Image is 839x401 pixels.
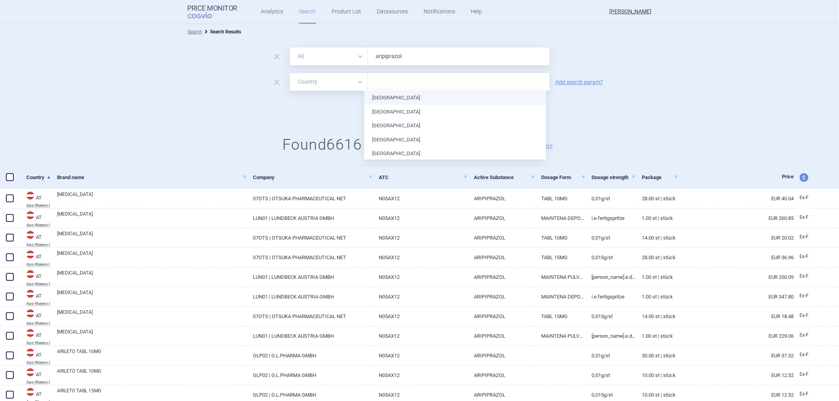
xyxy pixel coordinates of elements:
[26,211,34,219] img: Austria
[468,307,535,326] a: ARIPIPRAZOL
[800,254,809,259] span: Ex-factory price
[586,326,636,346] a: [PERSON_NAME].E.DEPOT INJ-SUS-
[57,269,247,284] a: [MEDICAL_DATA]
[800,234,809,240] span: Ex-factory price
[800,195,809,200] span: Ex-factory price
[794,271,823,282] a: Ex-F
[20,328,51,345] a: ATATApo-Warenv.I
[20,348,51,364] a: ATATApo-Warenv.I
[535,189,586,208] a: TABL 10MG
[57,309,247,323] a: [MEDICAL_DATA]
[57,250,247,264] a: [MEDICAL_DATA]
[26,262,51,266] abbr: Apo-Warenv.I — Apothekerverlag Warenverzeichnis. Online database developed by the Österreichische...
[247,366,373,385] a: GLP02 | G.L.PHARMA GMBH
[247,307,373,326] a: 07OTS | OTSUKA PHARMACEUTICAL NET
[57,328,247,342] a: [MEDICAL_DATA]
[247,287,373,306] a: LUN01 | LUNDBECK AUSTRIA GMBH
[57,191,247,205] a: [MEDICAL_DATA]
[20,230,51,247] a: ATATApo-Warenv.I
[800,332,809,338] span: Ex-factory price
[678,346,794,365] a: EUR 37.52
[247,209,373,228] a: LUN01 | LUNDBECK AUSTRIA GMBH
[678,326,794,346] a: EUR 229.06
[26,270,34,278] img: Austria
[782,174,794,179] span: Price
[26,192,34,200] img: Austria
[794,369,823,381] a: Ex-F
[26,302,51,306] abbr: Apo-Warenv.I — Apothekerverlag Warenverzeichnis. Online database developed by the Österreichische...
[468,209,535,228] a: ARIPIPRAZOL
[535,209,586,228] a: MAINTENA DEPOT INJ-SUSP
[636,189,678,208] a: 28.00 ST | Stück
[586,209,636,228] a: I.E.FERTIGSPRITZE
[20,309,51,325] a: ATATApo-Warenv.I
[20,211,51,227] a: ATATApo-Warenv.I
[586,366,636,385] a: 0,01G/ST
[800,293,809,298] span: Ex-factory price
[636,287,678,306] a: 1.00 ST | Stück
[794,192,823,204] a: Ex-F
[364,119,546,133] li: [GEOGRAPHIC_DATA]
[57,289,247,303] a: [MEDICAL_DATA]
[468,267,535,287] a: ARIPIPRAZOL
[678,287,794,306] a: EUR 347.80
[800,352,809,357] span: Ex-factory price
[794,388,823,400] a: Ex-F
[535,326,586,346] a: MAINTENA PULVER U.LSGM
[247,228,373,247] a: 07OTS | OTSUKA PHARMACEUTICAL NET
[364,91,546,105] li: [GEOGRAPHIC_DATA]
[678,228,794,247] a: EUR 20.02
[20,368,51,384] a: ATATApo-Warenv.I
[26,361,51,364] abbr: Apo-Warenv.I — Apothekerverlag Warenverzeichnis. Online database developed by the Österreichische...
[468,228,535,247] a: ARIPIPRAZOL
[541,168,586,187] a: Dosage Form
[794,330,823,341] a: Ex-F
[26,168,51,187] a: Country
[586,346,636,365] a: 0,01G/ST
[20,250,51,266] a: ATATApo-Warenv.I
[636,307,678,326] a: 14.00 ST | Stück
[794,290,823,302] a: Ex-F
[26,231,34,239] img: Austria
[188,4,238,19] a: Price MonitorCOGVIO
[678,189,794,208] a: EUR 40.04
[26,349,34,357] img: Austria
[678,366,794,385] a: EUR 12.52
[253,168,373,187] a: Company
[636,326,678,346] a: 1.00 ST | Stück
[586,228,636,247] a: 0,01G/ST
[26,290,34,298] img: Austria
[468,287,535,306] a: ARIPIPRAZOL
[26,341,51,345] abbr: Apo-Warenv.I — Apothekerverlag Warenverzeichnis. Online database developed by the Österreichische...
[636,228,678,247] a: 14.00 ST | Stück
[26,329,34,337] img: Austria
[373,287,468,306] a: N05AX12
[26,223,51,227] abbr: Apo-Warenv.I — Apothekerverlag Warenverzeichnis. Online database developed by the Österreichische...
[379,168,468,187] a: ATC
[535,307,586,326] a: TABL 15MG
[57,368,247,382] a: ARILETO TABL 10MG
[20,289,51,306] a: ATATApo-Warenv.I
[586,287,636,306] a: I.E.FERTIGSPRITZE
[535,248,586,267] a: TABL 15MG
[20,191,51,207] a: ATATApo-Warenv.I
[642,168,678,187] a: Package
[247,346,373,365] a: GLP02 | G.L.PHARMA GMBH
[373,267,468,287] a: N05AX12
[800,372,809,377] span: Ex-factory price
[373,307,468,326] a: N05AX12
[794,310,823,322] a: Ex-F
[202,28,241,36] li: Search Results
[678,209,794,228] a: EUR 260.85
[586,189,636,208] a: 0,01G/ST
[636,366,678,385] a: 10.00 ST | Stück
[26,282,51,286] abbr: Apo-Warenv.I — Apothekerverlag Warenverzeichnis. Online database developed by the Österreichische...
[188,12,223,18] span: COGVIO
[800,273,809,279] span: Ex-factory price
[678,267,794,287] a: EUR 250.09
[555,79,603,85] a: Add search param?
[586,248,636,267] a: 0,015G/ST
[20,269,51,286] a: ATATApo-Warenv.I
[800,313,809,318] span: Ex-factory price
[636,248,678,267] a: 28.00 ST | Stück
